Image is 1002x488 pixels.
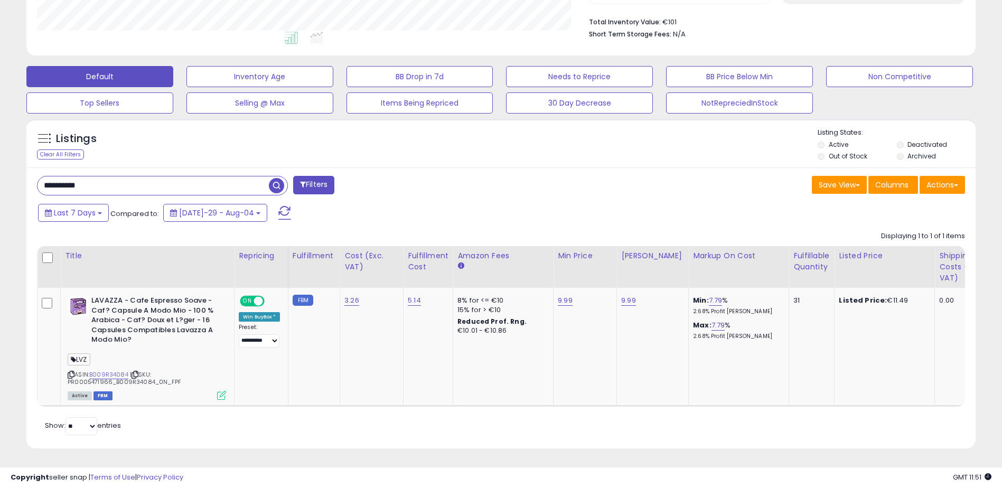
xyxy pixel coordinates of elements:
b: Max: [693,320,711,330]
div: Displaying 1 to 1 of 1 items [881,231,965,241]
b: Min: [693,295,709,305]
label: Deactivated [907,140,947,149]
div: Fulfillable Quantity [793,250,830,273]
img: 41237XYhhxL._SL40_.jpg [68,296,89,317]
li: €101 [589,15,957,27]
div: Preset: [239,324,280,348]
button: 30 Day Decrease [506,92,653,114]
div: 8% for <= €10 [457,296,545,305]
span: ON [241,297,254,306]
button: Save View [812,176,867,194]
a: Terms of Use [90,472,135,482]
div: % [693,321,781,340]
label: Active [829,140,848,149]
button: BB Drop in 7d [347,66,493,87]
button: Selling @ Max [186,92,333,114]
div: €10.01 - €10.86 [457,326,545,335]
div: % [693,296,781,315]
a: Privacy Policy [137,472,183,482]
h5: Listings [56,132,97,146]
label: Out of Stock [829,152,867,161]
button: Actions [920,176,965,194]
small: FBM [293,295,313,306]
button: [DATE]-29 - Aug-04 [163,204,267,222]
span: LVZ [68,353,90,365]
button: Needs to Reprice [506,66,653,87]
span: | SKU: PR0005471966_B009R34084_0N_FPF [68,370,181,386]
div: Repricing [239,250,284,261]
span: [DATE]-29 - Aug-04 [179,208,254,218]
a: 7.79 [709,295,723,306]
div: Clear All Filters [37,149,84,159]
span: 2025-08-12 11:51 GMT [953,472,991,482]
button: Non Competitive [826,66,973,87]
label: Archived [907,152,936,161]
span: FBM [93,391,113,400]
div: Fulfillment Cost [408,250,448,273]
strong: Copyright [11,472,49,482]
div: 31 [793,296,826,305]
button: Last 7 Days [38,204,109,222]
b: LAVAZZA - Cafe Espresso Soave - Caf? Capsule A Modo Mio - 100 % Arabica - Caf? Doux et L?ger - 16... [91,296,220,348]
b: Short Term Storage Fees: [589,30,671,39]
button: BB Price Below Min [666,66,813,87]
b: Listed Price: [839,295,887,305]
span: Last 7 Days [54,208,96,218]
button: NotRepreciedInStock [666,92,813,114]
span: Compared to: [110,209,159,219]
span: All listings currently available for purchase on Amazon [68,391,92,400]
div: Markup on Cost [693,250,784,261]
button: Top Sellers [26,92,173,114]
div: Listed Price [839,250,930,261]
div: Win BuyBox * [239,312,280,322]
div: Title [65,250,230,261]
small: Amazon Fees. [457,261,464,271]
th: The percentage added to the cost of goods (COGS) that forms the calculator for Min & Max prices. [689,246,789,288]
a: B009R34084 [89,370,128,379]
button: Inventory Age [186,66,333,87]
b: Total Inventory Value: [589,17,661,26]
span: OFF [263,297,280,306]
p: Listing States: [818,128,976,138]
div: 15% for > €10 [457,305,545,315]
div: €11.49 [839,296,926,305]
div: 0.00 [939,296,990,305]
span: Columns [875,180,909,190]
b: Reduced Prof. Rng. [457,317,527,326]
p: 2.68% Profit [PERSON_NAME] [693,308,781,315]
div: Min Price [558,250,612,261]
div: Amazon Fees [457,250,549,261]
div: Cost (Exc. VAT) [344,250,399,273]
div: ASIN: [68,296,226,399]
a: 9.99 [621,295,636,306]
button: Default [26,66,173,87]
div: Fulfillment [293,250,335,261]
p: 2.68% Profit [PERSON_NAME] [693,333,781,340]
div: [PERSON_NAME] [621,250,684,261]
a: 7.79 [711,320,725,331]
a: 9.99 [558,295,573,306]
span: N/A [673,29,686,39]
a: 3.26 [344,295,359,306]
button: Filters [293,176,334,194]
div: seller snap | | [11,473,183,483]
span: Show: entries [45,420,121,430]
button: Items Being Repriced [347,92,493,114]
a: 5.14 [408,295,421,306]
div: Shipping Costs (Exc. VAT) [939,250,994,284]
button: Columns [868,176,918,194]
